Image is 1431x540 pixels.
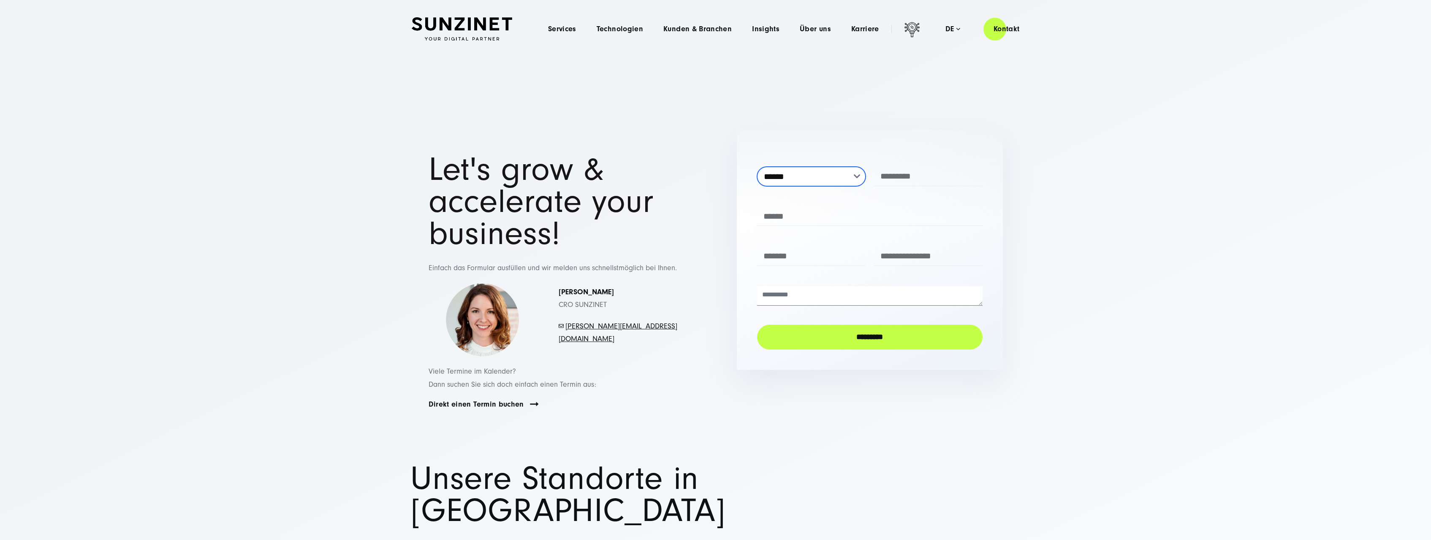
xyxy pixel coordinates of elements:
a: Karriere [851,25,879,33]
img: SUNZINET Full Service Digital Agentur [412,17,512,41]
a: Kunden & Branchen [663,25,732,33]
a: Direkt einen Termin buchen [429,399,524,409]
a: [PERSON_NAME][EMAIL_ADDRESS][DOMAIN_NAME] [559,322,677,344]
span: Einfach das Formular ausfüllen und wir melden uns schnellstmöglich bei Ihnen. [429,263,677,272]
a: Über uns [800,25,831,33]
span: Let's grow & accelerate your business! [429,151,654,252]
a: Technologien [597,25,643,33]
img: Simona-kontakt-page-picture [445,283,519,357]
span: Viele Termine im Kalender? Dann suchen Sie sich doch einfach einen Termin aus: [429,367,596,389]
div: de [945,25,960,33]
strong: [PERSON_NAME] [559,288,614,296]
span: - [564,322,565,331]
a: Insights [752,25,779,33]
a: Services [548,25,576,33]
h1: Unsere Standorte in [GEOGRAPHIC_DATA] [410,463,1021,527]
a: Kontakt [983,17,1030,41]
p: CRO SUNZINET [559,286,678,312]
